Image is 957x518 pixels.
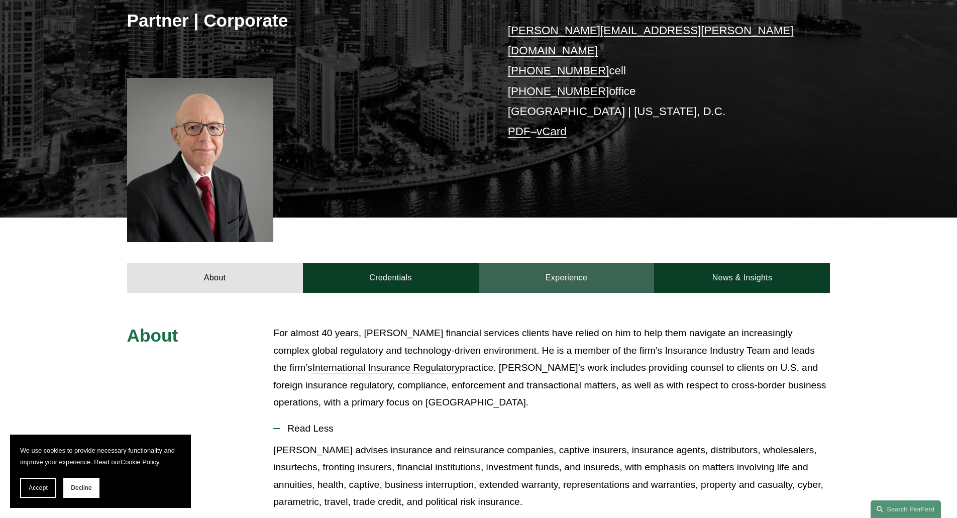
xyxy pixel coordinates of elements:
[273,442,830,511] p: [PERSON_NAME] advises insurance and reinsurance companies, captive insurers, insurance agents, di...
[273,325,830,411] p: For almost 40 years, [PERSON_NAME] financial services clients have relied on him to help them nav...
[280,423,830,434] span: Read Less
[127,326,178,345] span: About
[871,500,941,518] a: Search this site
[20,478,56,498] button: Accept
[71,484,92,491] span: Decline
[63,478,99,498] button: Decline
[508,125,530,138] a: PDF
[29,484,48,491] span: Accept
[20,445,181,468] p: We use cookies to provide necessary functionality and improve your experience. Read our .
[508,64,609,77] a: [PHONE_NUMBER]
[508,85,609,97] a: [PHONE_NUMBER]
[127,10,479,32] h3: Partner | Corporate
[537,125,567,138] a: vCard
[508,21,801,142] p: cell office [GEOGRAPHIC_DATA] | [US_STATE], D.C. –
[127,263,303,293] a: About
[508,24,794,57] a: [PERSON_NAME][EMAIL_ADDRESS][PERSON_NAME][DOMAIN_NAME]
[303,263,479,293] a: Credentials
[10,435,191,508] section: Cookie banner
[121,458,159,466] a: Cookie Policy
[479,263,655,293] a: Experience
[654,263,830,293] a: News & Insights
[312,362,460,373] a: International Insurance Regulatory
[273,416,830,442] button: Read Less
